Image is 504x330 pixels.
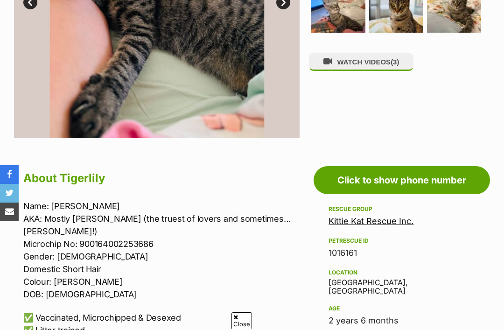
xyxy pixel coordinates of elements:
[314,166,490,194] a: Click to show phone number
[329,269,475,276] div: Location
[23,168,300,189] h2: About Tigerlily
[329,267,475,295] div: [GEOGRAPHIC_DATA], [GEOGRAPHIC_DATA]
[329,305,475,312] div: Age
[391,58,399,66] span: (3)
[231,312,252,329] span: Close
[329,205,475,213] div: Rescue group
[309,53,413,71] button: WATCH VIDEOS(3)
[329,314,475,327] div: 2 years 6 months
[329,237,475,245] div: PetRescue ID
[329,216,413,226] a: Kittie Kat Rescue Inc.
[23,200,300,301] p: Name: [PERSON_NAME] AKA: Mostly [PERSON_NAME] (the truest of lovers and sometimes… [PERSON_NAME]!...
[329,246,475,260] div: 1016161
